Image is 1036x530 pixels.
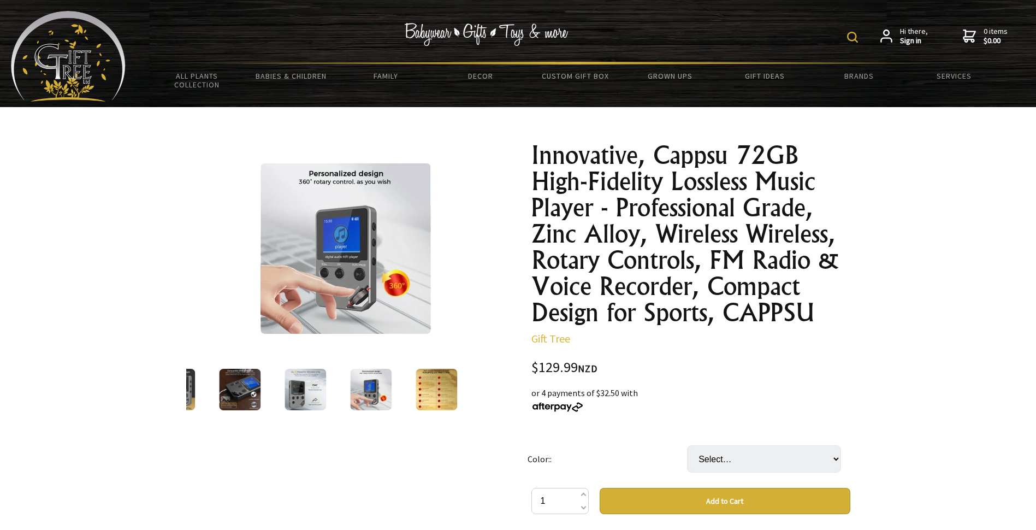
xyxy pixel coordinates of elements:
strong: $0.00 [984,36,1008,46]
button: Add to Cart [600,488,850,514]
td: Color:: [528,430,687,488]
a: Family [339,64,433,87]
img: Innovative, Cappsu 72GB High-Fidelity Lossless Music Player - Professional Grade, Zinc Alloy, Wir... [261,163,431,334]
a: Brands [812,64,907,87]
img: Innovative, Cappsu 72GB High-Fidelity Lossless Music Player - Professional Grade, Zinc Alloy, Wir... [153,369,195,410]
a: Babies & Children [244,64,339,87]
img: Innovative, Cappsu 72GB High-Fidelity Lossless Music Player - Professional Grade, Zinc Alloy, Wir... [219,369,261,410]
a: Services [907,64,1001,87]
span: 0 items [984,26,1008,46]
span: Hi there, [900,27,928,46]
img: product search [847,32,858,43]
strong: Sign in [900,36,928,46]
img: Babyware - Gifts - Toys and more... [11,11,126,102]
a: Gift Tree [531,332,570,345]
a: Grown Ups [623,64,717,87]
img: Innovative, Cappsu 72GB High-Fidelity Lossless Music Player - Professional Grade, Zinc Alloy, Wir... [350,369,392,410]
a: Decor [433,64,528,87]
img: Innovative, Cappsu 72GB High-Fidelity Lossless Music Player - Professional Grade, Zinc Alloy, Wir... [416,369,457,410]
span: NZD [578,362,597,375]
img: Babywear - Gifts - Toys & more [405,23,569,46]
a: All Plants Collection [150,64,244,96]
h1: Innovative, Cappsu 72GB High-Fidelity Lossless Music Player - Professional Grade, Zinc Alloy, Wir... [531,142,850,326]
a: 0 items$0.00 [963,27,1008,46]
a: Gift Ideas [717,64,812,87]
img: Innovative, Cappsu 72GB High-Fidelity Lossless Music Player - Professional Grade, Zinc Alloy, Wir... [285,369,326,410]
a: Hi there,Sign in [880,27,928,46]
img: Afterpay [531,402,584,412]
div: or 4 payments of $32.50 with [531,386,850,413]
a: Custom Gift Box [528,64,623,87]
div: $129.99 [531,361,850,375]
